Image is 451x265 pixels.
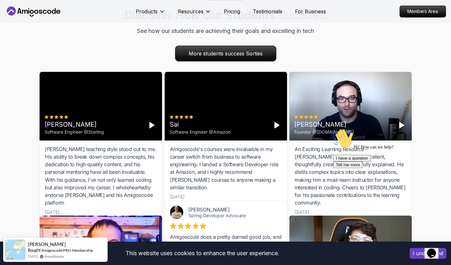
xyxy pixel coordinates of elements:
[5,239,26,260] img: provesource social proof notification image
[224,8,240,15] a: Pricing
[3,3,23,23] img: :wave:
[45,145,157,206] div: [PERSON_NAME] teaching style stood out to me. His ability to break down complex concepts, his ded...
[400,6,446,17] p: Members Area
[399,5,446,17] a: Members Area
[170,205,183,219] img: Josh Long avatar
[45,129,104,135] div: Software Engineer @Starling
[3,29,40,36] button: I have a question
[178,8,204,15] p: Resources
[396,120,406,130] button: Play
[28,254,38,259] span: [DATE]
[45,209,60,215] div: [DATE]
[147,120,157,130] button: Play
[5,246,400,260] div: This website uses cookies to enhance the user experience.
[136,8,158,15] p: Products
[45,120,104,129] div: [PERSON_NAME]
[272,120,282,130] button: Play
[170,129,230,135] div: Software Engineer @Amazon
[170,120,230,129] div: Sai
[295,8,326,15] a: For Business
[3,36,32,42] button: Tell me more
[28,242,66,247] span: [PERSON_NAME]
[136,8,165,20] button: Products
[295,209,309,215] div: [DATE]
[170,145,282,191] div: Amigoscode's courses were invaluable in my career switch from business to software engineering. I...
[41,248,93,253] a: Amigoscode PRO Membership
[175,46,276,61] a: More students success Sorties
[3,19,63,24] span: Hi! How can we help?
[178,8,211,20] button: Resources
[294,120,354,129] div: [PERSON_NAME]
[331,126,445,237] iframe: chat widget
[294,129,354,135] div: Founder @[DOMAIN_NAME]
[170,193,185,200] div: [DATE]
[188,206,272,212] div: [PERSON_NAME]
[188,212,246,218] a: Spring Developer Advocate
[3,3,116,42] div: 👋Hi! How can we help?I have a questionTell me more
[253,8,282,15] a: Testimonials
[410,248,446,259] button: Accept cookies
[44,254,64,259] a: ProveSource
[295,145,406,206] div: An Exciting Learning Resource - [PERSON_NAME] courses are excellent, thoughtfully created, and sk...
[137,27,314,35] p: See how our students are achieving their goals and excelling in tech
[28,248,41,253] span: Bought
[424,240,445,259] iframe: chat widget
